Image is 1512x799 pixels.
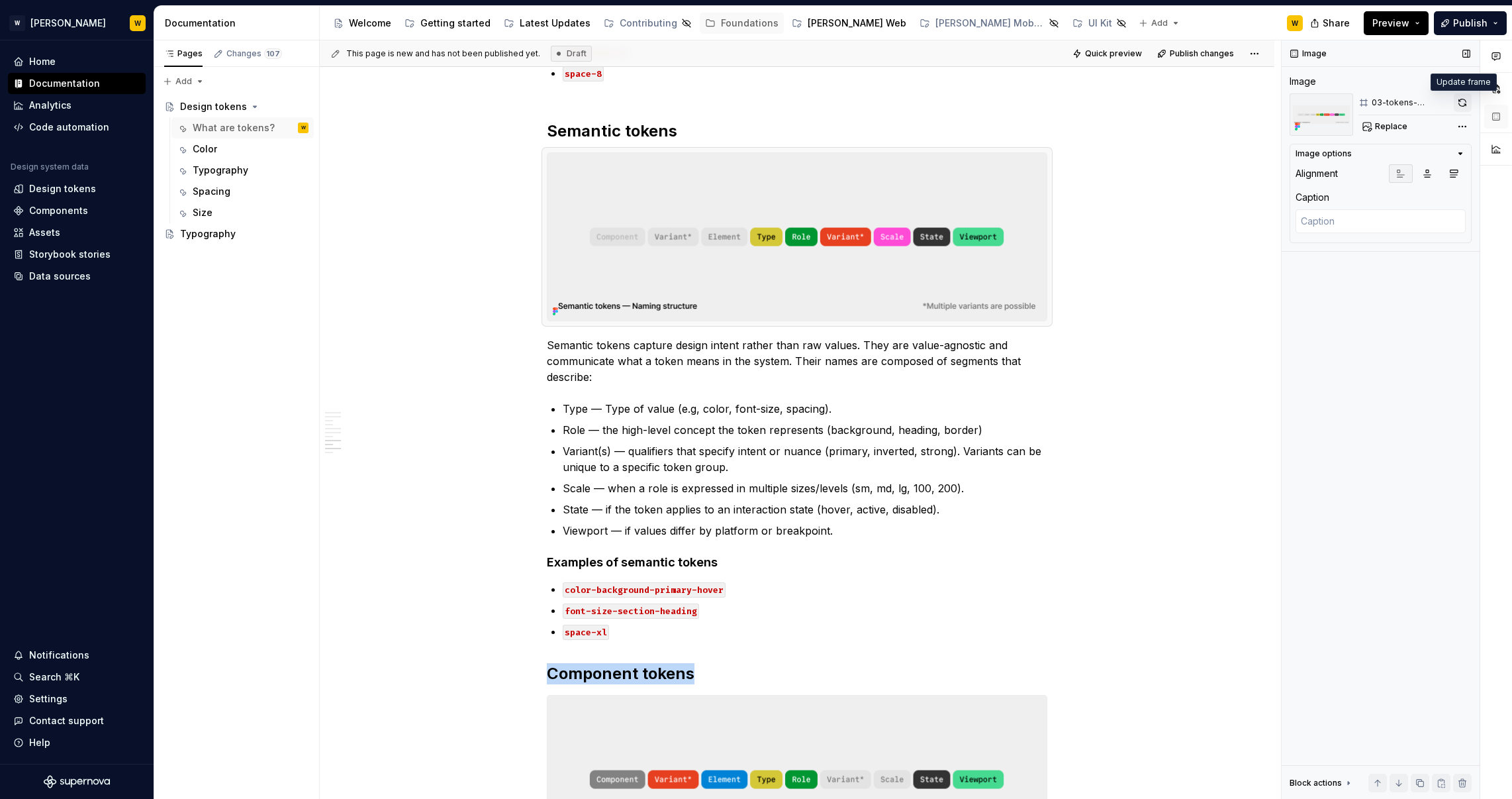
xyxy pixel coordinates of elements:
[193,164,248,177] div: Typography
[328,10,1132,36] div: Page tree
[8,666,146,688] button: Search ⌘K
[547,153,1047,321] img: ab7257b7-60e6-44aa-a6d1-89e014f7845d.png
[1290,774,1354,792] div: Block actions
[29,670,79,684] div: Search ⌘K
[29,226,60,239] div: Assets
[563,66,604,81] code: space-8
[8,51,146,72] a: Home
[1372,97,1451,108] div: 03-tokens-semantic
[1170,48,1234,59] span: Publish changes
[8,244,146,265] a: Storybook stories
[498,13,596,34] a: Latest Updates
[620,17,677,30] div: Contributing
[1296,191,1329,204] div: Caption
[171,202,314,223] a: Size
[563,582,726,598] code: color-background-primary-hover
[301,121,306,134] div: W
[29,55,56,68] div: Home
[193,185,230,198] div: Spacing
[180,227,236,240] div: Typography
[175,76,192,87] span: Add
[349,17,391,30] div: Welcome
[11,162,89,172] div: Design system data
[29,736,50,749] div: Help
[8,178,146,199] a: Design tokens
[29,182,96,195] div: Design tokens
[420,17,491,30] div: Getting started
[547,121,1047,142] h2: Semantic tokens
[563,502,1047,517] p: State — if the token applies to an interaction state (hover, active, disabled).
[8,95,146,116] a: Analytics
[44,775,110,788] svg: Supernova Logo
[935,17,1045,30] div: [PERSON_NAME] Mobile
[1375,121,1407,132] span: Replace
[1372,17,1409,30] span: Preview
[547,337,1047,385] p: Semantic tokens capture design intent rather than raw values. They are value-agnostic and communi...
[171,138,314,160] a: Color
[1323,17,1350,30] span: Share
[547,555,1047,570] h4: Examples of semantic tokens
[171,181,314,202] a: Spacing
[547,663,1047,684] h2: Component tokens
[1296,167,1338,180] div: Alignment
[1085,48,1142,59] span: Quick preview
[563,401,1047,417] p: Type — Type of value (e.g, color, font-size, spacing).
[1153,44,1240,63] button: Publish changes
[8,73,146,94] a: Documentation
[1296,148,1352,159] div: Image options
[8,117,146,138] a: Code automation
[563,604,699,619] code: font-size-section-heading
[346,48,540,59] span: This page is new and has not been published yet.
[8,688,146,710] a: Settings
[567,48,587,59] span: Draft
[598,13,697,34] a: Contributing
[29,121,109,134] div: Code automation
[1068,44,1148,63] button: Quick preview
[1135,14,1184,32] button: Add
[193,206,213,219] div: Size
[29,692,68,706] div: Settings
[159,72,209,91] button: Add
[1303,11,1358,35] button: Share
[193,121,275,134] div: What are tokens?
[786,13,912,34] a: [PERSON_NAME] Web
[29,204,88,217] div: Components
[808,17,906,30] div: [PERSON_NAME] Web
[165,17,314,30] div: Documentation
[29,99,71,112] div: Analytics
[1292,18,1298,28] div: W
[8,222,146,243] a: Assets
[1088,17,1112,30] div: UI Kit
[1434,11,1507,35] button: Publish
[1151,18,1168,28] span: Add
[8,732,146,753] button: Help
[29,714,104,727] div: Contact support
[159,223,314,244] a: Typography
[1290,75,1316,88] div: Image
[29,248,111,261] div: Storybook stories
[226,48,282,59] div: Changes
[134,18,141,28] div: W
[1453,17,1488,30] span: Publish
[399,13,496,34] a: Getting started
[563,422,1047,438] p: Role — the high-level concept the token represents (background, heading, border)
[563,443,1047,475] p: Variant(s) — qualifiers that specify intent or nuance (primary, inverted, strong). Variants can b...
[164,48,203,59] div: Pages
[29,77,100,90] div: Documentation
[8,200,146,221] a: Components
[29,270,91,283] div: Data sources
[1067,13,1132,34] a: UI Kit
[29,649,89,662] div: Notifications
[563,480,1047,496] p: Scale — when a role is expressed in multiple sizes/levels (sm, md, lg, 100, 200).
[171,160,314,181] a: Typography
[8,266,146,287] a: Data sources
[180,100,247,113] div: Design tokens
[563,523,1047,539] p: Viewport — if values differ by platform or breakpoint.
[193,142,217,156] div: Color
[563,625,609,640] code: space-xl
[914,13,1064,34] a: [PERSON_NAME] Mobile
[8,645,146,666] button: Notifications
[1290,93,1353,136] img: ab7257b7-60e6-44aa-a6d1-89e014f7845d.png
[159,96,314,244] div: Page tree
